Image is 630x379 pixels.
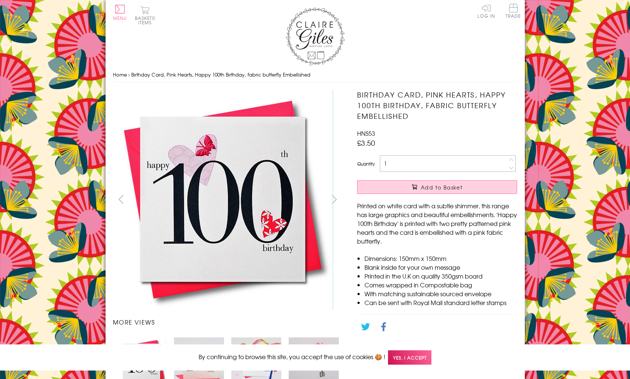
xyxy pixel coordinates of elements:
[113,89,333,310] img: Birthday Card, Pink Hearts, Happy 100th Birthday, fabric butterfly Embellished
[113,71,127,78] a: Home
[326,191,342,208] button: next
[364,254,517,263] li: Dimensions: 150mm x 150mm
[364,280,517,289] li: Comes wrapped in Compostable bag
[286,7,345,65] img: Claire Giles Greetings Cards
[388,350,431,365] span: Yes, I accept
[506,4,521,20] a: Trade
[113,5,127,20] button: Menu
[477,4,495,18] a: Log In
[128,71,130,78] span: ›
[364,298,517,307] li: Can be sent with Royal Mail standard letter stamps
[357,129,375,138] span: HNS53
[364,272,517,280] li: Printed in the U.K on quality 350gsm board
[357,89,517,121] h1: Birthday Card, Pink Hearts, Happy 100th Birthday, fabric butterfly Embellished
[131,71,310,78] span: Birthday Card, Pink Hearts, Happy 100th Birthday, fabric butterfly Embellished
[342,89,563,310] img: Birthday Card, Pink Hearts, Happy 100th Birthday, fabric butterfly Embellished
[364,263,517,272] li: Blank inside for your own message
[113,191,129,208] button: prev
[135,6,155,25] button: Basket0 items
[113,318,343,326] h3: More views
[363,342,435,351] a: Go back to the collection
[138,15,155,26] span: 0 items
[421,184,463,191] span: Add to Basket
[357,180,517,194] button: Add to Basket
[364,289,517,298] li: With matching sustainable sourced envelope
[357,138,375,148] span: £3.50
[113,67,517,82] nav: breadcrumbs
[506,4,521,18] span: Trade
[357,201,517,245] p: Printed on white card with a subtle shimmer, this range has large graphics and beautiful embellis...
[113,15,127,21] span: Menu
[357,160,375,167] label: Quantity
